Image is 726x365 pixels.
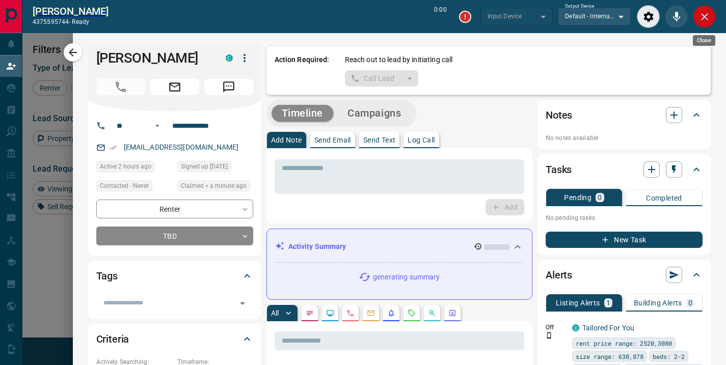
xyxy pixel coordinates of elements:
[637,5,660,28] div: Audio Settings
[572,324,579,331] div: condos.ca
[646,194,682,202] p: Completed
[288,241,346,252] p: Activity Summary
[606,299,610,306] p: 1
[33,5,109,17] h2: [PERSON_NAME]
[181,161,228,172] span: Signed up [DATE]
[387,309,395,317] svg: Listing Alerts
[100,161,151,172] span: Active 2 hours ago
[306,309,314,317] svg: Notes
[688,299,692,306] p: 0
[96,50,210,66] h1: [PERSON_NAME]
[110,144,117,151] svg: Email Verified
[428,309,436,317] svg: Opportunities
[96,327,253,351] div: Criteria
[693,5,716,28] div: Close
[275,54,330,87] p: Action Required:
[271,310,279,317] p: All
[434,5,446,28] p: 0:00
[96,268,118,284] h2: Tags
[576,338,672,348] span: rent price range: 2520,3080
[33,17,109,26] p: 4375595744 -
[546,161,572,178] h2: Tasks
[204,79,253,95] span: Message
[546,267,572,283] h2: Alerts
[582,324,634,332] a: Tailored For You
[363,136,396,144] p: Send Text
[546,232,703,248] button: New Task
[576,351,643,361] span: size range: 630,878
[634,299,682,306] p: Building Alerts
[272,105,334,122] button: Timeline
[546,210,703,226] p: No pending tasks
[96,200,253,218] div: Renter
[665,5,688,28] div: Mute
[546,332,553,339] svg: Push Notification Only
[177,180,253,194] div: Tue Oct 14 2025
[546,107,572,123] h2: Notes
[275,237,524,256] div: Activity Summary
[598,194,602,201] p: 0
[124,143,239,151] a: [EMAIL_ADDRESS][DOMAIN_NAME]
[546,103,703,127] div: Notes
[314,136,351,144] p: Send Email
[558,8,631,25] div: Default - Internal Speakers (Built-in)
[565,3,594,10] label: Output Device
[226,54,233,62] div: condos.ca
[96,331,129,347] h2: Criteria
[367,309,375,317] svg: Emails
[346,309,355,317] svg: Calls
[546,263,703,287] div: Alerts
[564,194,591,201] p: Pending
[448,309,456,317] svg: Agent Actions
[337,105,411,122] button: Campaigns
[408,309,416,317] svg: Requests
[653,351,685,361] span: beds: 2-2
[546,157,703,182] div: Tasks
[326,309,334,317] svg: Lead Browsing Activity
[150,79,199,95] span: Email
[96,227,253,245] div: TBD
[271,136,302,144] p: Add Note
[96,264,253,288] div: Tags
[345,70,419,87] div: split button
[72,18,89,25] span: ready
[408,136,435,144] p: Log Call
[96,79,145,95] span: Call
[556,299,600,306] p: Listing Alerts
[345,54,453,65] p: Reach out to lead by initiating call
[235,296,250,311] button: Open
[373,272,440,283] p: generating summary
[546,133,703,143] p: No notes available
[181,181,247,191] span: Claimed < a minute ago
[177,161,253,175] div: Thu Apr 18 2024
[546,323,566,332] p: Off
[693,35,715,46] div: Close
[100,181,149,191] span: Contacted - Never
[151,120,164,132] button: Open
[96,161,172,175] div: Tue Oct 14 2025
